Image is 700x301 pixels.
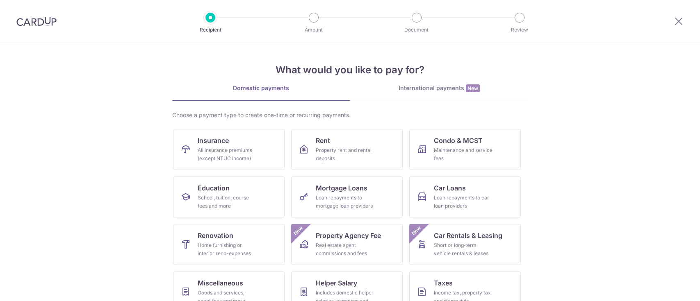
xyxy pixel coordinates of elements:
div: Maintenance and service fees [434,146,493,163]
a: Mortgage LoansLoan repayments to mortgage loan providers [291,177,403,217]
span: Car Loans [434,183,466,193]
p: Review [489,26,550,34]
span: Education [198,183,230,193]
div: Loan repayments to mortgage loan providers [316,194,375,210]
div: Domestic payments [172,84,350,92]
p: Document [386,26,447,34]
div: All insurance premiums (except NTUC Income) [198,146,257,163]
span: Insurance [198,136,229,145]
p: Amount [283,26,344,34]
a: InsuranceAll insurance premiums (except NTUC Income) [173,129,285,170]
div: Real estate agent commissions and fees [316,241,375,258]
a: Property Agency FeeReal estate agent commissions and feesNew [291,224,403,265]
span: New [466,84,480,92]
span: Helper Salary [316,278,357,288]
img: CardUp [16,16,57,26]
span: Property Agency Fee [316,231,381,240]
span: Mortgage Loans [316,183,367,193]
h4: What would you like to pay for? [172,63,528,77]
a: EducationSchool, tuition, course fees and more [173,177,285,217]
a: RenovationHome furnishing or interior reno-expenses [173,224,285,265]
span: Renovation [198,231,233,240]
a: Car Rentals & LeasingShort or long‑term vehicle rentals & leasesNew [409,224,521,265]
span: Taxes [434,278,453,288]
span: New [409,224,423,238]
span: Car Rentals & Leasing [434,231,502,240]
a: Car LoansLoan repayments to car loan providers [409,177,521,217]
div: Loan repayments to car loan providers [434,194,493,210]
span: New [291,224,305,238]
a: Condo & MCSTMaintenance and service fees [409,129,521,170]
div: International payments [350,84,528,93]
div: Home furnishing or interior reno-expenses [198,241,257,258]
div: Short or long‑term vehicle rentals & leases [434,241,493,258]
div: Property rent and rental deposits [316,146,375,163]
p: Recipient [180,26,241,34]
span: Miscellaneous [198,278,243,288]
div: Choose a payment type to create one-time or recurring payments. [172,111,528,119]
span: Condo & MCST [434,136,483,145]
span: Rent [316,136,330,145]
div: School, tuition, course fees and more [198,194,257,210]
a: RentProperty rent and rental deposits [291,129,403,170]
